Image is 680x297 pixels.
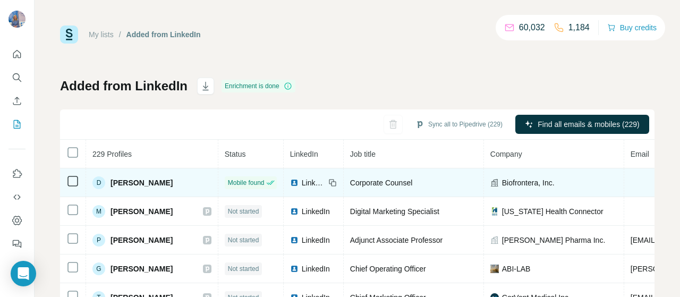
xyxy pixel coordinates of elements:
[8,68,25,87] button: Search
[110,177,173,188] span: [PERSON_NAME]
[607,20,657,35] button: Buy credits
[110,264,173,274] span: [PERSON_NAME]
[350,207,439,216] span: Digital Marketing Specialist
[302,177,325,188] span: LinkedIn
[92,262,105,275] div: G
[290,207,299,216] img: LinkedIn logo
[350,236,443,244] span: Adjunct Associate Professor
[302,264,330,274] span: LinkedIn
[302,235,330,245] span: LinkedIn
[110,206,173,217] span: [PERSON_NAME]
[408,116,510,132] button: Sync all to Pipedrive (229)
[228,178,265,188] span: Mobile found
[126,29,201,40] div: Added from LinkedIn
[225,150,246,158] span: Status
[8,11,25,28] img: Avatar
[502,264,531,274] span: ABI-LAB
[92,205,105,218] div: M
[8,188,25,207] button: Use Surfe API
[515,115,649,134] button: Find all emails & mobiles (229)
[631,150,649,158] span: Email
[8,115,25,134] button: My lists
[490,265,499,273] img: company-logo
[228,207,259,216] span: Not started
[490,207,499,216] img: company-logo
[60,26,78,44] img: Surfe Logo
[89,30,114,39] a: My lists
[502,206,603,217] span: [US_STATE] Health Connector
[92,176,105,189] div: D
[228,235,259,245] span: Not started
[502,177,555,188] span: Biofrontera, Inc.
[538,119,639,130] span: Find all emails & mobiles (229)
[222,80,295,92] div: Enrichment is done
[290,236,299,244] img: LinkedIn logo
[60,78,188,95] h1: Added from LinkedIn
[8,91,25,111] button: Enrich CSV
[290,265,299,273] img: LinkedIn logo
[350,179,413,187] span: Corporate Counsel
[519,21,545,34] p: 60,032
[8,164,25,183] button: Use Surfe on LinkedIn
[110,235,173,245] span: [PERSON_NAME]
[92,150,132,158] span: 229 Profiles
[119,29,121,40] li: /
[350,265,426,273] span: Chief Operating Officer
[8,45,25,64] button: Quick start
[290,179,299,187] img: LinkedIn logo
[568,21,590,34] p: 1,184
[502,235,606,245] span: [PERSON_NAME] Pharma Inc.
[8,234,25,253] button: Feedback
[8,211,25,230] button: Dashboard
[92,234,105,247] div: P
[228,264,259,274] span: Not started
[350,150,376,158] span: Job title
[302,206,330,217] span: LinkedIn
[490,150,522,158] span: Company
[11,261,36,286] div: Open Intercom Messenger
[290,150,318,158] span: LinkedIn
